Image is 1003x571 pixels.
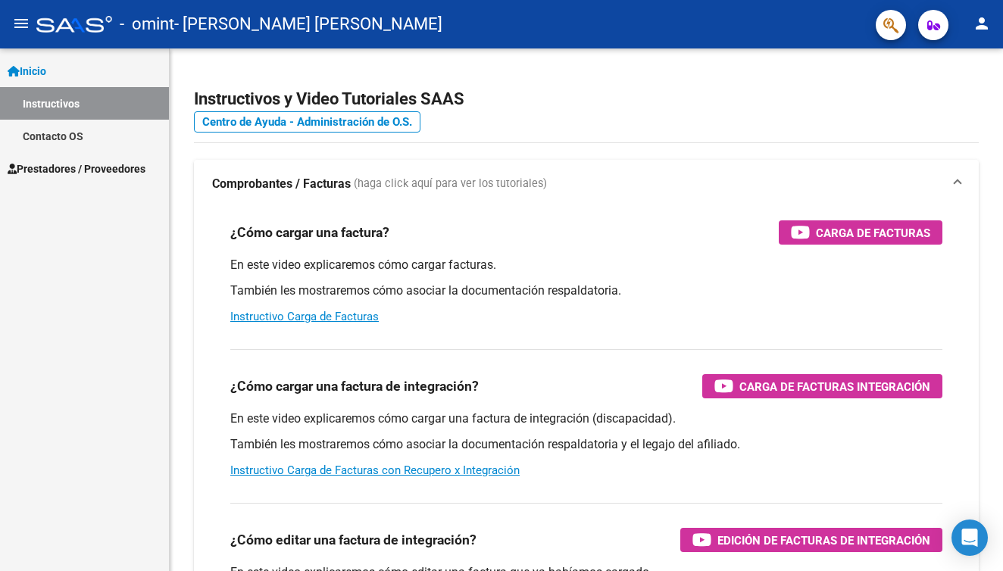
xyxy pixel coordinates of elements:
[230,463,520,477] a: Instructivo Carga de Facturas con Recupero x Integración
[174,8,442,41] span: - [PERSON_NAME] [PERSON_NAME]
[120,8,174,41] span: - omint
[230,376,479,397] h3: ¿Cómo cargar una factura de integración?
[194,160,979,208] mat-expansion-panel-header: Comprobantes / Facturas (haga click aquí para ver los tutoriales)
[717,531,930,550] span: Edición de Facturas de integración
[230,410,942,427] p: En este video explicaremos cómo cargar una factura de integración (discapacidad).
[212,176,351,192] strong: Comprobantes / Facturas
[680,528,942,552] button: Edición de Facturas de integración
[230,310,379,323] a: Instructivo Carga de Facturas
[194,85,979,114] h2: Instructivos y Video Tutoriales SAAS
[816,223,930,242] span: Carga de Facturas
[779,220,942,245] button: Carga de Facturas
[194,111,420,133] a: Centro de Ayuda - Administración de O.S.
[739,377,930,396] span: Carga de Facturas Integración
[230,222,389,243] h3: ¿Cómo cargar una factura?
[8,63,46,80] span: Inicio
[230,529,477,551] h3: ¿Cómo editar una factura de integración?
[951,520,988,556] div: Open Intercom Messenger
[702,374,942,398] button: Carga de Facturas Integración
[8,161,145,177] span: Prestadores / Proveedores
[230,436,942,453] p: También les mostraremos cómo asociar la documentación respaldatoria y el legajo del afiliado.
[973,14,991,33] mat-icon: person
[354,176,547,192] span: (haga click aquí para ver los tutoriales)
[12,14,30,33] mat-icon: menu
[230,282,942,299] p: También les mostraremos cómo asociar la documentación respaldatoria.
[230,257,942,273] p: En este video explicaremos cómo cargar facturas.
